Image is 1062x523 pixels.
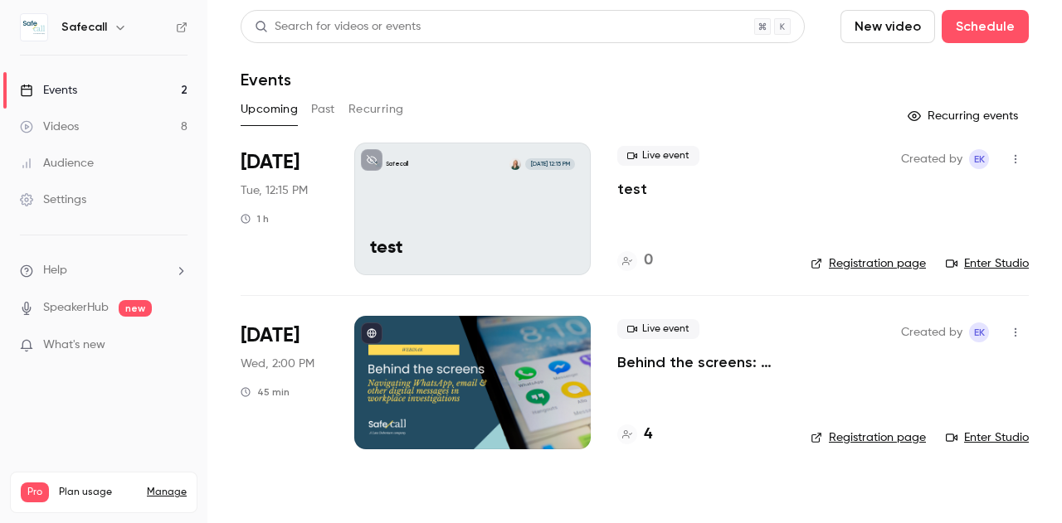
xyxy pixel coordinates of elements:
[348,96,404,123] button: Recurring
[644,249,653,272] h4: 0
[811,255,926,272] a: Registration page
[617,146,699,166] span: Live event
[840,10,935,43] button: New video
[43,262,67,279] span: Help
[20,191,86,208] div: Settings
[241,96,298,123] button: Upcoming
[942,10,1029,43] button: Schedule
[241,143,328,275] div: Sep 30 Tue, 12:15 PM (Europe/London)
[43,337,105,354] span: What's new
[386,160,408,168] p: Safecall
[241,356,314,372] span: Wed, 2:00 PM
[946,255,1029,272] a: Enter Studio
[21,482,49,502] span: Pro
[974,322,985,342] span: EK
[43,299,109,317] a: SpeakerHub
[370,238,575,259] p: test
[147,486,187,499] a: Manage
[168,338,188,353] iframe: Noticeable Trigger
[241,149,300,176] span: [DATE]
[20,155,94,172] div: Audience
[59,486,137,499] span: Plan usage
[241,182,308,199] span: Tue, 12:15 PM
[20,82,77,99] div: Events
[354,143,591,275] a: testSafecallJoanna Lewis[DATE] 12:15 PMtest
[811,429,926,446] a: Registration page
[21,14,47,41] img: Safecall
[525,158,574,170] span: [DATE] 12:15 PM
[20,119,79,135] div: Videos
[617,179,647,199] a: test
[617,249,653,272] a: 0
[617,424,652,446] a: 4
[969,322,989,342] span: Emma` Koster
[644,424,652,446] h4: 4
[946,429,1029,446] a: Enter Studio
[509,158,521,170] img: Joanna Lewis
[900,103,1029,129] button: Recurring events
[241,316,328,448] div: Oct 8 Wed, 2:00 PM (Europe/London)
[119,300,152,317] span: new
[311,96,335,123] button: Past
[61,19,107,36] h6: Safecall
[969,149,989,169] span: Emma` Koster
[617,352,784,372] a: Behind the screens: navigating WhatsApp, email & other digital messages in workplace investigations
[974,149,985,169] span: EK
[241,322,300,349] span: [DATE]
[20,262,188,279] li: help-dropdown-opener
[241,212,269,225] div: 1 h
[901,149,962,169] span: Created by
[241,385,290,399] div: 45 min
[241,70,291,90] h1: Events
[901,322,962,342] span: Created by
[255,18,421,36] div: Search for videos or events
[617,319,699,339] span: Live event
